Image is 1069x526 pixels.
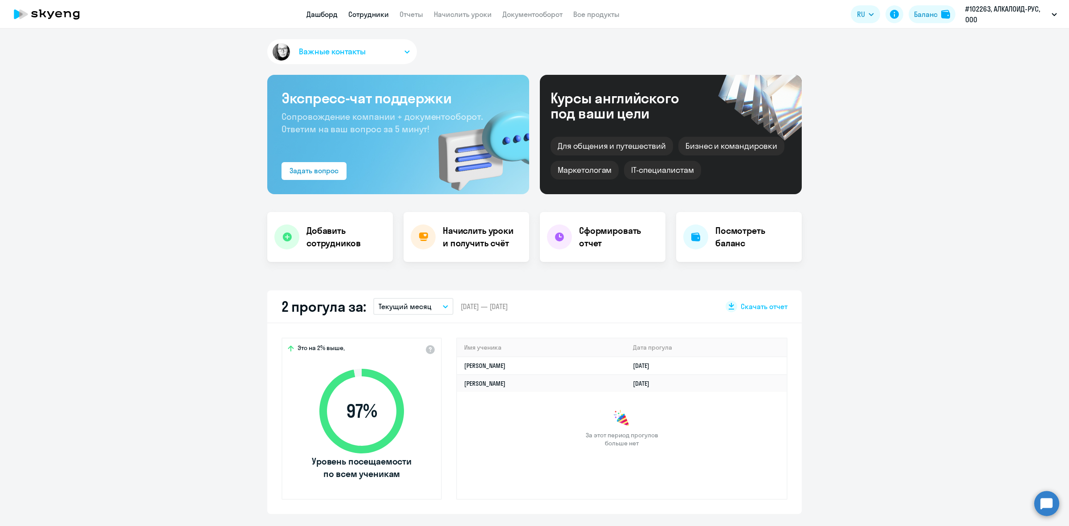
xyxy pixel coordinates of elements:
[584,431,659,447] span: За этот период прогулов больше нет
[551,137,673,155] div: Для общения и путешествий
[282,89,515,107] h3: Экспресс-чат поддержки
[502,10,563,19] a: Документооборот
[310,400,413,422] span: 97 %
[461,302,508,311] span: [DATE] — [DATE]
[624,161,701,179] div: IT-специалистам
[914,9,938,20] div: Баланс
[715,224,795,249] h4: Посмотреть баланс
[613,410,631,428] img: congrats
[348,10,389,19] a: Сотрудники
[579,224,658,249] h4: Сформировать отчет
[961,4,1061,25] button: #102263, АЛКАЛОИД-РУС, ООО
[551,90,703,121] div: Курсы английского под ваши цели
[633,379,657,387] a: [DATE]
[282,162,347,180] button: Задать вопрос
[298,344,345,355] span: Это на 2% выше,
[965,4,1048,25] p: #102263, АЛКАЛОИД-РУС, ООО
[306,10,338,19] a: Дашборд
[741,302,787,311] span: Скачать отчет
[678,137,784,155] div: Бизнес и командировки
[443,224,520,249] h4: Начислить уроки и получить счёт
[306,224,386,249] h4: Добавить сотрудников
[434,10,492,19] a: Начислить уроки
[457,338,626,357] th: Имя ученика
[464,379,506,387] a: [PERSON_NAME]
[373,298,453,315] button: Текущий месяц
[551,161,619,179] div: Маркетологам
[851,5,880,23] button: RU
[282,111,483,135] span: Сопровождение компании + документооборот. Ответим на ваш вопрос за 5 минут!
[310,455,413,480] span: Уровень посещаемости по всем ученикам
[633,362,657,370] a: [DATE]
[290,165,339,176] div: Задать вопрос
[425,94,529,194] img: bg-img
[299,46,366,57] span: Важные контакты
[379,301,432,312] p: Текущий месяц
[271,41,292,62] img: avatar
[909,5,955,23] button: Балансbalance
[464,362,506,370] a: [PERSON_NAME]
[857,9,865,20] span: RU
[400,10,423,19] a: Отчеты
[573,10,620,19] a: Все продукты
[267,39,417,64] button: Важные контакты
[282,298,366,315] h2: 2 прогула за:
[941,10,950,19] img: balance
[626,338,787,357] th: Дата прогула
